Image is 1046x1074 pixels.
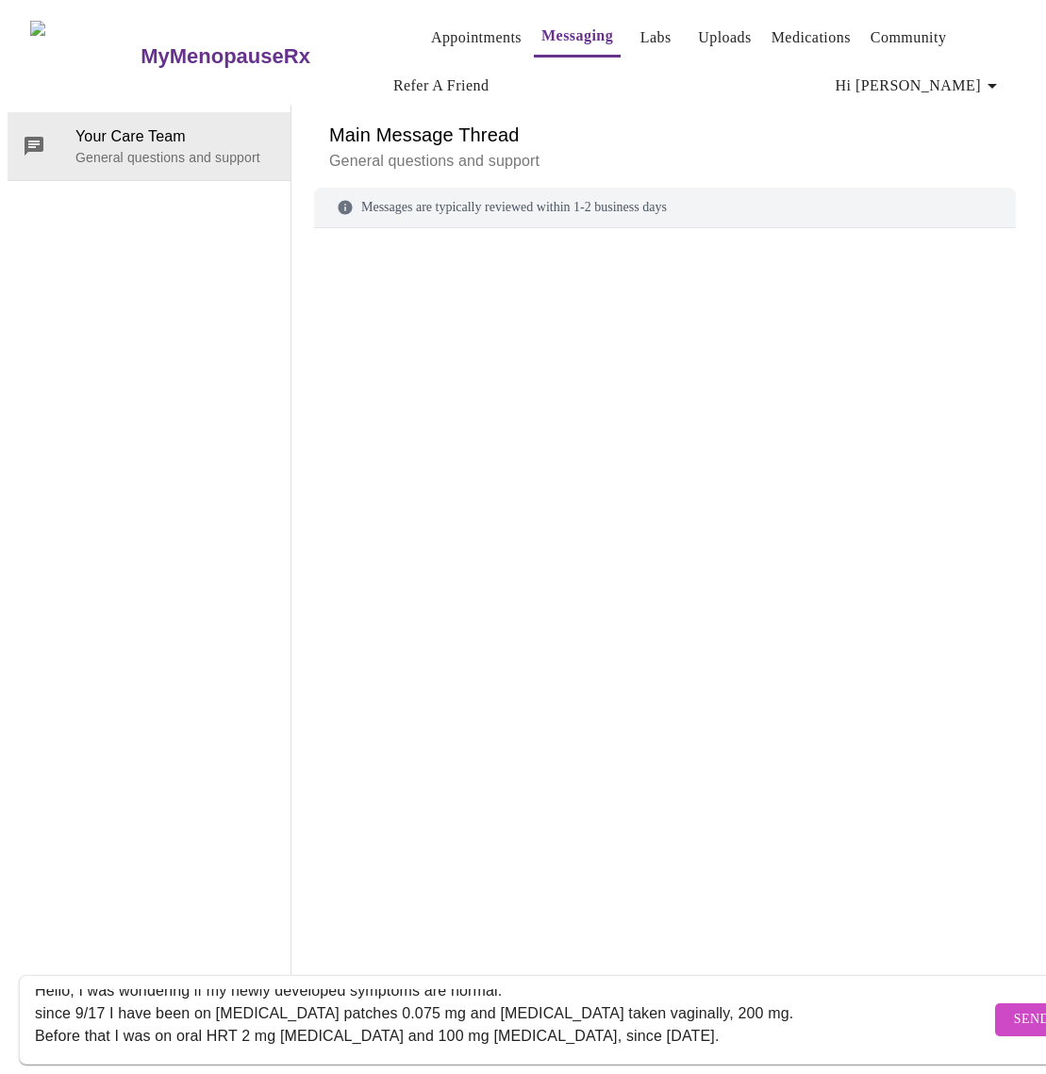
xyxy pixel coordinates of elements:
[314,188,1016,228] div: Messages are typically reviewed within 1-2 business days
[828,67,1011,105] button: Hi [PERSON_NAME]
[141,44,310,69] h3: MyMenopauseRx
[423,19,529,57] button: Appointments
[640,25,672,51] a: Labs
[329,150,1001,173] p: General questions and support
[75,148,275,167] p: General questions and support
[393,73,490,99] a: Refer a Friend
[863,19,955,57] button: Community
[329,120,1001,150] h6: Main Message Thread
[625,19,686,57] button: Labs
[75,125,275,148] span: Your Care Team
[698,25,752,51] a: Uploads
[772,25,851,51] a: Medications
[690,19,759,57] button: Uploads
[35,989,990,1049] textarea: Send a message about your appointment
[8,112,291,180] div: Your Care TeamGeneral questions and support
[871,25,947,51] a: Community
[386,67,497,105] button: Refer a Friend
[431,25,522,51] a: Appointments
[764,19,858,57] button: Medications
[139,24,386,90] a: MyMenopauseRx
[541,23,613,49] a: Messaging
[534,17,621,58] button: Messaging
[836,73,1004,99] span: Hi [PERSON_NAME]
[30,21,139,91] img: MyMenopauseRx Logo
